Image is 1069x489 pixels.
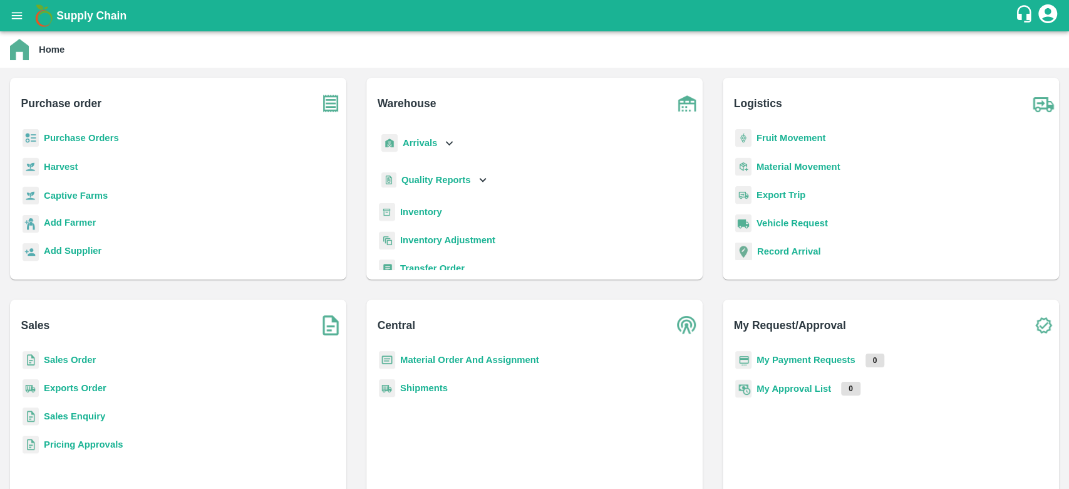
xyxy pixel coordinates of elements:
[400,263,465,273] a: Transfer Order
[400,235,495,245] a: Inventory Adjustment
[403,138,437,148] b: Arrivals
[735,186,751,204] img: delivery
[757,133,826,143] a: Fruit Movement
[734,317,846,334] b: My Request/Approval
[400,207,442,217] a: Inventory
[379,379,395,397] img: shipments
[381,172,396,188] img: qualityReport
[379,129,457,157] div: Arrivals
[735,214,751,233] img: vehicle
[378,95,436,112] b: Warehouse
[23,157,39,176] img: harvest
[23,436,39,454] img: sales
[23,407,39,426] img: sales
[378,317,415,334] b: Central
[23,379,39,397] img: shipments
[44,355,96,365] a: Sales Order
[757,355,855,365] a: My Payment Requests
[757,218,828,228] a: Vehicle Request
[44,439,123,450] a: Pricing Approvals
[757,190,805,200] a: Export Trip
[315,88,346,119] img: purchase
[757,162,840,172] a: Material Movement
[1028,310,1059,341] img: check
[671,310,703,341] img: central
[379,203,395,221] img: whInventory
[44,244,101,261] a: Add Supplier
[23,129,39,147] img: reciept
[865,354,885,367] p: 0
[44,162,78,172] a: Harvest
[21,95,101,112] b: Purchase order
[1036,3,1059,29] div: account of current user
[44,216,96,233] a: Add Farmer
[400,355,539,365] a: Material Order And Assignment
[1028,88,1059,119] img: truck
[735,129,751,147] img: fruit
[757,246,821,256] a: Record Arrival
[379,167,490,193] div: Quality Reports
[56,9,127,22] b: Supply Chain
[735,157,751,176] img: material
[1015,4,1036,27] div: customer-support
[315,310,346,341] img: soSales
[44,191,108,201] a: Captive Farms
[23,351,39,369] img: sales
[23,186,39,205] img: harvest
[841,382,860,396] p: 0
[31,3,56,28] img: logo
[44,411,105,421] a: Sales Enquiry
[735,351,751,369] img: payment
[379,260,395,278] img: whTransfer
[734,95,782,112] b: Logistics
[44,246,101,256] b: Add Supplier
[21,317,50,334] b: Sales
[44,133,119,143] a: Purchase Orders
[757,384,831,394] a: My Approval List
[3,1,31,30] button: open drawer
[379,231,395,250] img: inventory
[735,379,751,398] img: approval
[44,218,96,228] b: Add Farmer
[735,243,752,260] img: recordArrival
[400,383,448,393] a: Shipments
[23,215,39,233] img: farmer
[39,45,65,55] b: Home
[56,7,1015,24] a: Supply Chain
[401,175,471,185] b: Quality Reports
[44,383,106,393] a: Exports Order
[10,39,29,60] img: home
[381,134,398,152] img: whArrival
[379,351,395,369] img: centralMaterial
[671,88,703,119] img: warehouse
[23,243,39,261] img: supplier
